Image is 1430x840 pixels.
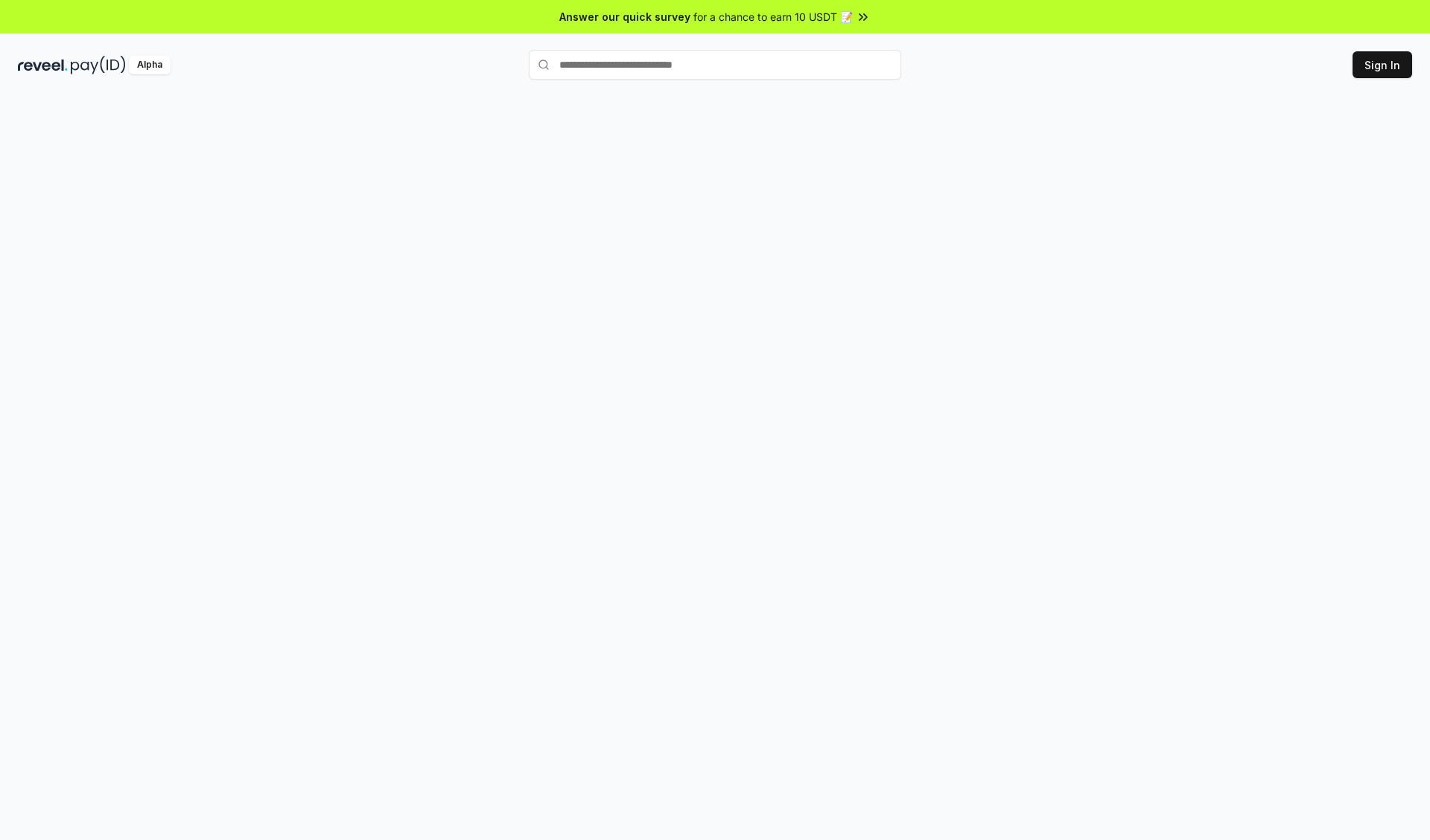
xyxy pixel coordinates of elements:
span: for a chance to earn 10 USDT 📝 [693,9,853,25]
button: Sign In [1353,51,1412,78]
img: reveel_dark [18,56,68,74]
span: Answer our quick survey [559,9,690,25]
img: pay_id [71,56,126,74]
div: Alpha [129,56,171,74]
